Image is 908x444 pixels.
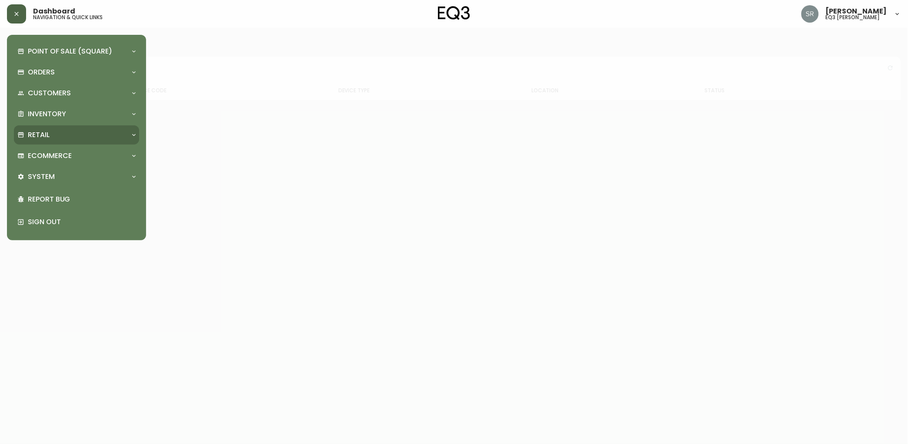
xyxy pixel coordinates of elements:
[438,6,470,20] img: logo
[28,172,55,182] p: System
[28,195,136,204] p: Report Bug
[28,217,136,227] p: Sign Out
[14,211,139,233] div: Sign Out
[14,167,139,186] div: System
[28,88,71,98] p: Customers
[33,15,103,20] h5: navigation & quick links
[28,47,112,56] p: Point of Sale (Square)
[28,130,50,140] p: Retail
[826,8,887,15] span: [PERSON_NAME]
[14,42,139,61] div: Point of Sale (Square)
[14,146,139,165] div: Ecommerce
[801,5,819,23] img: ecb3b61e70eec56d095a0ebe26764225
[14,188,139,211] div: Report Bug
[14,104,139,124] div: Inventory
[14,84,139,103] div: Customers
[28,109,66,119] p: Inventory
[826,15,880,20] h5: eq3 [PERSON_NAME]
[14,125,139,145] div: Retail
[14,63,139,82] div: Orders
[28,67,55,77] p: Orders
[28,151,72,161] p: Ecommerce
[33,8,75,15] span: Dashboard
